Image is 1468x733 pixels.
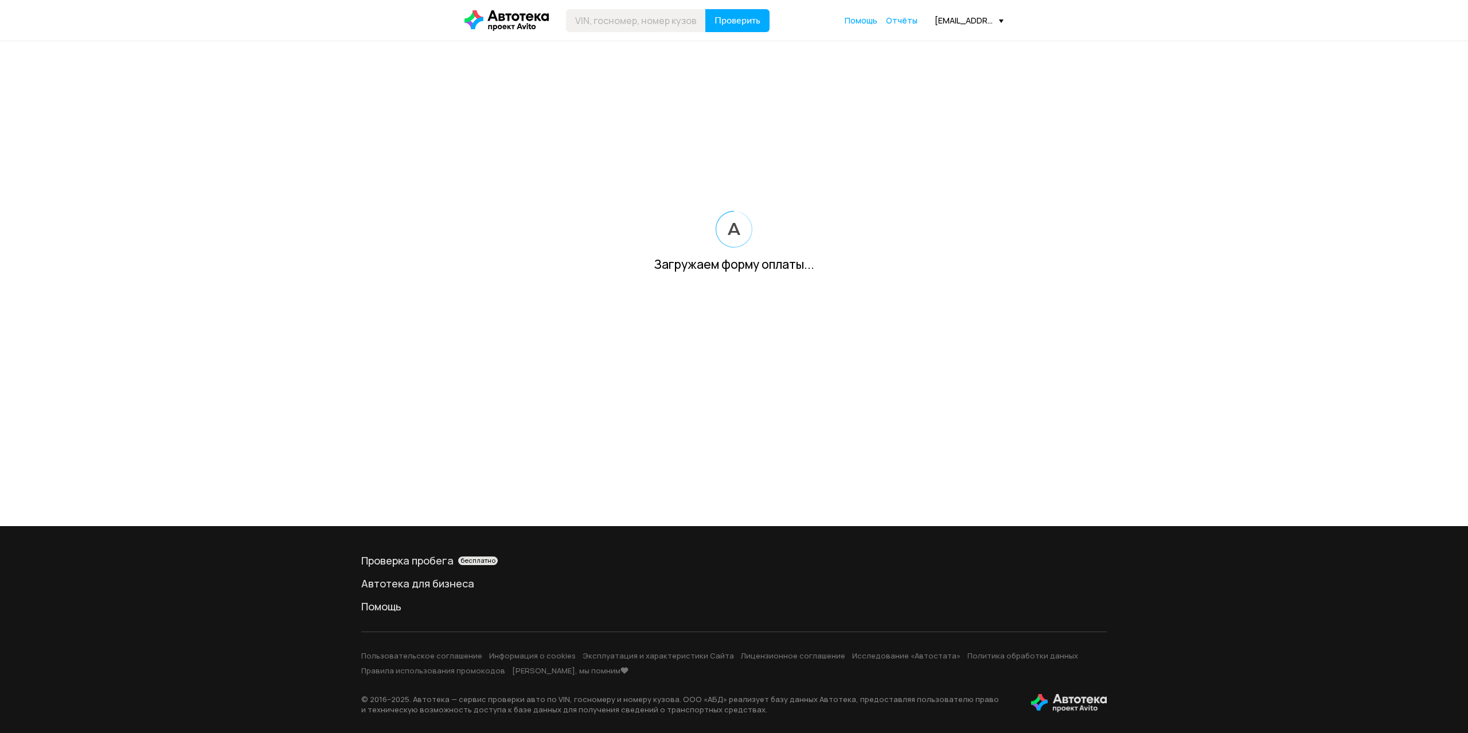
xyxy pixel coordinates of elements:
[489,650,576,661] a: Информация о cookies
[566,9,706,32] input: VIN, госномер, номер кузова
[464,259,1004,269] div: Загружаем форму оплаты...
[361,694,1013,715] p: © 2016– 2025 . Автотека — сервис проверки авто по VIN, госномеру и номеру кузова. ООО «АБД» реали...
[361,554,1107,567] div: Проверка пробега
[361,665,505,676] a: Правила использования промокодов
[361,577,1107,590] a: Автотека для бизнеса
[460,556,495,565] span: бесплатно
[512,665,628,676] a: [PERSON_NAME], мы помним
[361,599,1107,613] a: Помощь
[715,16,760,25] span: Проверить
[1031,694,1107,712] img: tWS6KzJlK1XUpy65r7uaHVIs4JI6Dha8Nraz9T2hA03BhoCc4MtbvZCxBLwJIh+mQSIAkLBJpqMoKVdP8sONaFJLCz6I0+pu7...
[741,650,845,661] a: Лицензионное соглашение
[852,650,961,661] a: Исследование «Автостата»
[845,15,877,26] a: Помощь
[361,650,482,661] a: Пользовательское соглашение
[583,650,734,661] a: Эксплуатация и характеристики Сайта
[886,15,918,26] a: Отчёты
[935,15,1004,26] div: [EMAIL_ADDRESS][DOMAIN_NAME]
[967,650,1078,661] a: Политика обработки данных
[705,9,770,32] button: Проверить
[361,554,1107,567] a: Проверка пробегабесплатно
